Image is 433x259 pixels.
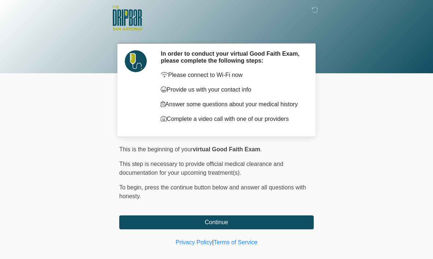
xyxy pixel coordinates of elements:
[161,115,303,123] p: Complete a video call with one of our providers
[193,146,260,152] strong: virtual Good Faith Exam
[119,146,193,152] span: This is the beginning of your
[125,50,147,72] img: Agent Avatar
[161,85,303,94] p: Provide us with your contact info
[214,239,257,245] a: Terms of Service
[161,100,303,109] p: Answer some questions about your medical history
[260,146,262,152] span: .
[161,50,303,64] h2: In order to conduct your virtual Good Faith Exam, please complete the following steps:
[161,71,303,79] p: Please connect to Wi-Fi now
[212,239,214,245] a: |
[176,239,212,245] a: Privacy Policy
[119,184,306,199] span: press the continue button below and answer all questions with honesty.
[119,161,283,176] span: This step is necessary to provide official medical clearance and documentation for your upcoming ...
[119,215,314,229] button: Continue
[119,184,145,190] span: To begin,
[112,5,142,31] img: The DRIPBaR - San Antonio Fossil Creek Logo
